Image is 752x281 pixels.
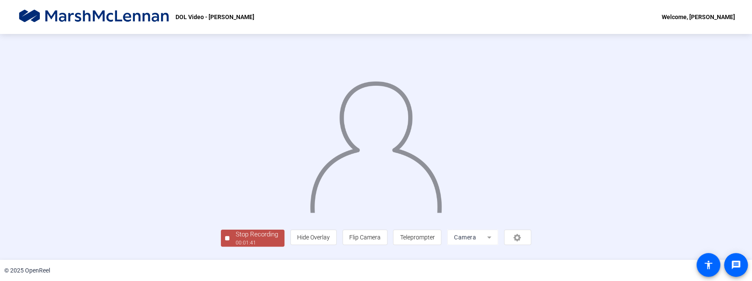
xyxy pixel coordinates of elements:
button: Teleprompter [393,230,441,245]
mat-icon: message [731,260,741,270]
img: overlay [309,73,443,213]
img: OpenReel logo [17,8,171,25]
div: © 2025 OpenReel [4,266,50,275]
button: Stop Recording00:01:41 [221,230,284,247]
div: Stop Recording [236,230,278,239]
span: Flip Camera [349,234,381,241]
mat-icon: accessibility [703,260,713,270]
p: DOL Video - [PERSON_NAME] [175,12,254,22]
span: Hide Overlay [297,234,330,241]
span: Teleprompter [400,234,434,241]
button: Flip Camera [343,230,387,245]
div: Welcome, [PERSON_NAME] [662,12,735,22]
div: 00:01:41 [236,239,278,247]
button: Hide Overlay [290,230,337,245]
